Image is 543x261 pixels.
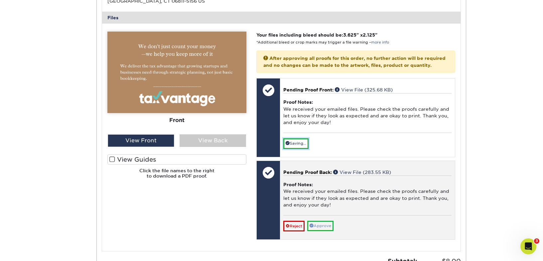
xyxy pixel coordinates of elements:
[333,170,391,175] a: View File (283.55 KB)
[283,99,313,105] strong: Proof Notes:
[371,40,389,45] a: more info
[107,113,246,128] div: Front
[534,238,539,244] span: 3
[307,221,334,231] a: Approve
[363,32,375,38] span: 2.125
[283,87,334,92] span: Pending Proof Front:
[256,40,389,45] small: *Additional bleed or crop marks may trigger a file warning –
[283,93,451,133] div: We received your emailed files. Please check the proofs carefully and let us know if they look as...
[283,182,313,187] strong: Proof Notes:
[107,168,246,184] h6: Click the file names to the right to download a PDF proof.
[283,170,332,175] span: Pending Proof Back:
[283,138,309,149] a: Saving...
[283,176,451,215] div: We received your emailed files. Please check the proofs carefully and let us know if they look as...
[102,12,461,24] div: Files
[107,154,246,165] label: View Guides
[343,32,356,38] span: 3.625
[283,221,305,231] a: Reject
[108,134,174,147] div: View Front
[180,134,246,147] div: View Back
[520,238,536,254] iframe: Intercom live chat
[256,32,377,38] strong: Your files including bleed should be: " x "
[263,56,446,67] strong: After approving all proofs for this order, no further action will be required and no changes can ...
[335,87,393,92] a: View File (325.68 KB)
